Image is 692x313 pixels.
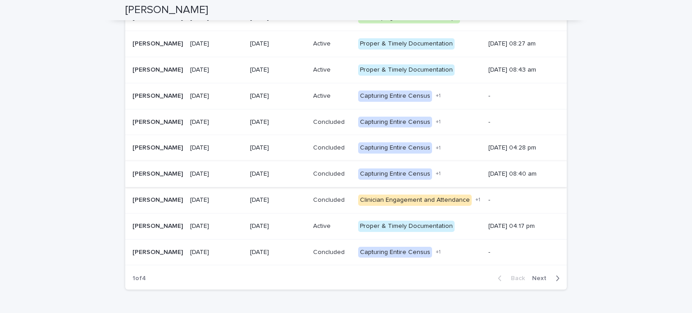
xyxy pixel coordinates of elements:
[132,91,185,100] p: [PERSON_NAME]
[250,222,306,230] p: [DATE]
[125,109,567,135] tr: [PERSON_NAME][PERSON_NAME] [DATE][DATE]ConcludedConcluded Capturing Entire Census+1-
[488,92,552,100] p: -
[488,118,552,126] p: -
[250,92,306,100] p: [DATE]
[190,40,242,48] p: [DATE]
[313,168,346,178] p: Concluded
[125,268,153,290] p: 1 of 4
[358,168,432,180] div: Capturing Entire Census
[488,40,552,48] p: [DATE] 08:27 am
[358,195,472,206] div: Clinician Engagement and Attendance
[132,221,185,230] p: [PERSON_NAME]
[436,145,441,151] span: + 1
[250,144,306,152] p: [DATE]
[532,275,552,281] span: Next
[313,91,332,100] p: Active
[190,118,242,126] p: [DATE]
[436,249,441,255] span: + 1
[313,142,346,152] p: Concluded
[250,170,306,178] p: [DATE]
[132,117,185,126] p: [PERSON_NAME]
[190,66,242,74] p: [DATE]
[250,66,306,74] p: [DATE]
[190,222,242,230] p: [DATE]
[190,249,242,256] p: [DATE]
[491,274,528,282] button: Back
[436,119,441,125] span: + 1
[132,38,185,48] p: [PERSON_NAME]
[358,38,455,50] div: Proper & Timely Documentation
[313,64,332,74] p: Active
[528,274,567,282] button: Next
[125,135,567,161] tr: [PERSON_NAME][PERSON_NAME] [DATE][DATE]ConcludedConcluded Capturing Entire Census+1[DATE] 04:28 pm
[475,197,480,203] span: + 1
[125,187,567,213] tr: [PERSON_NAME][PERSON_NAME] [DATE][DATE]ConcludedConcluded Clinician Engagement and Attendance+1-
[125,57,567,83] tr: [PERSON_NAME][PERSON_NAME] [DATE][DATE]ActiveActive Proper & Timely Documentation[DATE] 08:43 am
[250,40,306,48] p: [DATE]
[358,117,432,128] div: Capturing Entire Census
[505,275,525,281] span: Back
[250,196,306,204] p: [DATE]
[358,142,432,154] div: Capturing Entire Census
[125,239,567,265] tr: [PERSON_NAME][PERSON_NAME] [DATE][DATE]ConcludedConcluded Capturing Entire Census+1-
[488,66,552,74] p: [DATE] 08:43 am
[190,92,242,100] p: [DATE]
[358,91,432,102] div: Capturing Entire Census
[488,144,552,152] p: [DATE] 04:28 pm
[313,117,346,126] p: Concluded
[488,170,552,178] p: [DATE] 08:40 am
[358,221,455,232] div: Proper & Timely Documentation
[132,64,185,74] p: [PERSON_NAME]
[132,142,185,152] p: [PERSON_NAME]
[190,196,242,204] p: [DATE]
[358,247,432,258] div: Capturing Entire Census
[132,247,185,256] p: [PERSON_NAME]
[436,171,441,177] span: + 1
[125,83,567,109] tr: [PERSON_NAME][PERSON_NAME] [DATE][DATE]ActiveActive Capturing Entire Census+1-
[125,161,567,187] tr: [PERSON_NAME][PERSON_NAME] [DATE][DATE]ConcludedConcluded Capturing Entire Census+1[DATE] 08:40 am
[125,4,208,17] h2: [PERSON_NAME]
[358,64,455,76] div: Proper & Timely Documentation
[250,249,306,256] p: [DATE]
[190,144,242,152] p: [DATE]
[132,168,185,178] p: [PERSON_NAME]
[313,221,332,230] p: Active
[313,247,346,256] p: Concluded
[125,213,567,239] tr: [PERSON_NAME][PERSON_NAME] [DATE][DATE]ActiveActive Proper & Timely Documentation[DATE] 04:17 pm
[125,31,567,57] tr: [PERSON_NAME][PERSON_NAME] [DATE][DATE]ActiveActive Proper & Timely Documentation[DATE] 08:27 am
[488,196,552,204] p: -
[488,222,552,230] p: [DATE] 04:17 pm
[313,38,332,48] p: Active
[436,93,441,99] span: + 1
[190,170,242,178] p: [DATE]
[488,249,552,256] p: -
[132,195,185,204] p: [PERSON_NAME]
[250,118,306,126] p: [DATE]
[313,195,346,204] p: Concluded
